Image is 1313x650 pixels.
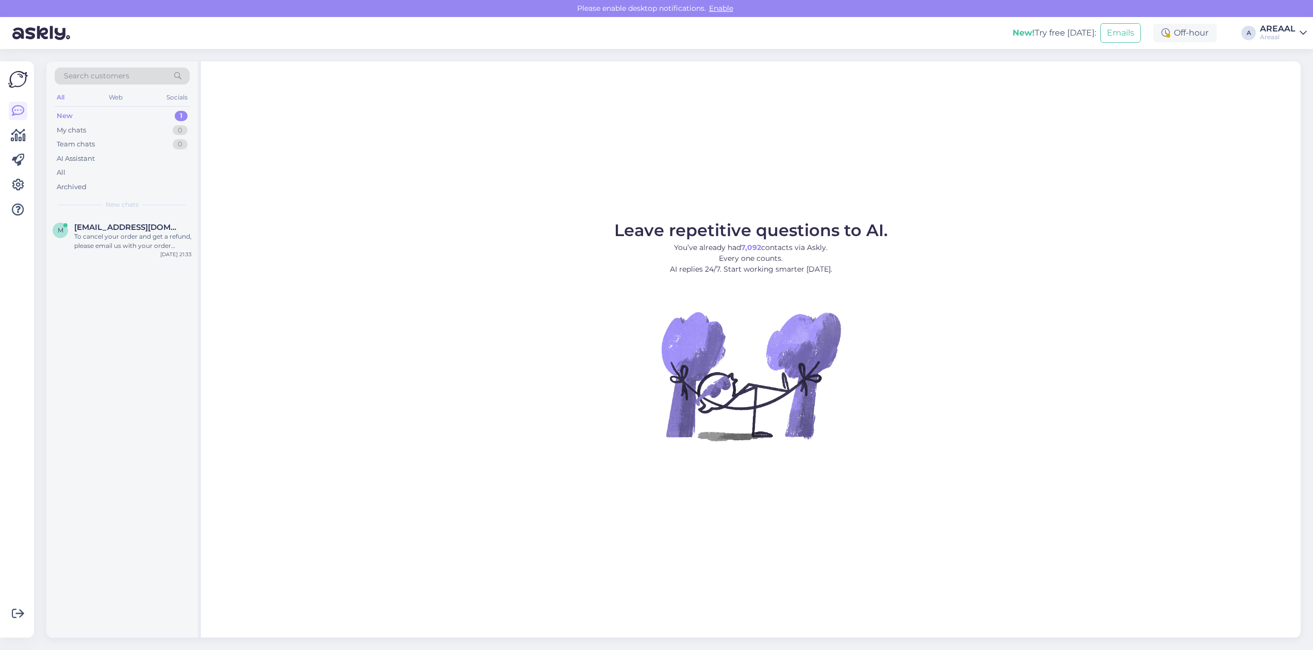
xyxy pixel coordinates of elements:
div: New [57,111,73,121]
img: No Chat active [658,283,844,469]
div: A [1241,26,1256,40]
div: Socials [164,91,190,104]
p: You’ve already had contacts via Askly. Every one counts. AI replies 24/7. Start working smarter [... [614,242,888,275]
span: Mosljub@mail.ru [74,223,181,232]
div: AI Assistant [57,154,95,164]
div: My chats [57,125,86,136]
b: 7,092 [741,243,761,252]
div: Team chats [57,139,95,149]
div: Archived [57,182,87,192]
div: [DATE] 21:33 [160,251,192,258]
div: 1 [175,111,188,121]
button: Emails [1100,23,1141,43]
div: Try free [DATE]: [1013,27,1096,39]
a: AREAALAreaal [1260,25,1307,41]
span: Search customers [64,71,129,81]
span: Enable [706,4,736,13]
div: 0 [173,139,188,149]
div: All [55,91,66,104]
div: Off-hour [1153,24,1217,42]
div: All [57,168,65,178]
b: New! [1013,28,1035,38]
span: New chats [106,200,139,209]
span: M [58,226,63,234]
span: Leave repetitive questions to AI. [614,220,888,240]
div: Areaal [1260,33,1295,41]
img: Askly Logo [8,70,28,89]
div: To cancel your order and get a refund, please email us with your order number. Once we process yo... [74,232,192,251]
div: AREAAL [1260,25,1295,33]
div: 0 [173,125,188,136]
div: Web [107,91,125,104]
